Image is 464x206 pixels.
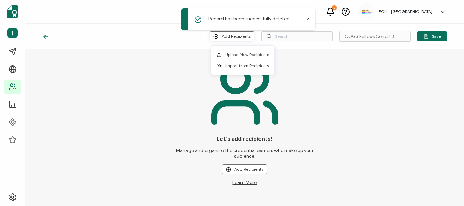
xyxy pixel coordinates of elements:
[379,9,432,14] h5: ECLI - [GEOGRAPHIC_DATA]
[210,31,254,41] button: Add Recipients
[332,5,337,10] div: 2
[232,180,257,185] a: Learn More
[175,148,315,159] span: Manage and organize the credential earners who make up your audience.
[417,31,447,41] button: Save
[225,63,269,68] span: Import from Recipients
[362,9,372,14] img: a98b1312-5509-453e-a6f2-71bd088ab352.png
[7,5,18,18] img: sertifier-logomark-colored.svg
[222,164,267,174] button: Add Recipients
[261,31,333,41] input: Search
[339,31,411,42] input: List Title
[225,52,269,57] span: Upload New Recipients
[424,34,441,39] span: Save
[430,173,464,206] iframe: Chat Widget
[208,15,291,22] p: Record has been successfully deleted.
[217,136,272,143] h1: Let’s add recipients!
